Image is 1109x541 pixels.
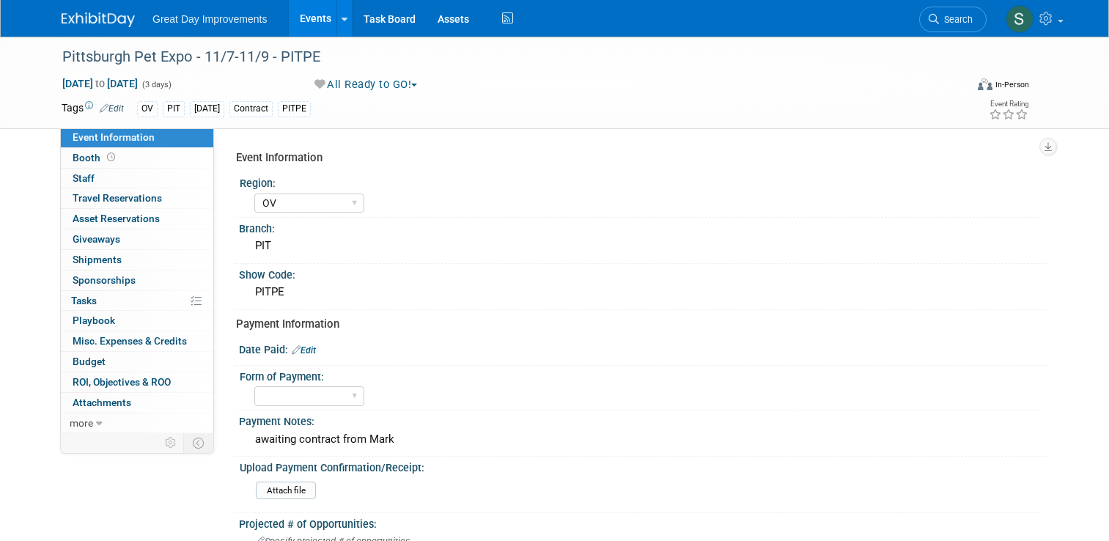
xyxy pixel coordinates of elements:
[239,411,1047,429] div: Payment Notes:
[236,317,1036,332] div: Payment Information
[1006,5,1034,33] img: Sha'Nautica Sales
[61,393,213,413] a: Attachments
[62,77,139,90] span: [DATE] [DATE]
[292,345,316,356] a: Edit
[73,335,187,347] span: Misc. Expenses & Credits
[61,209,213,229] a: Asset Reservations
[158,433,184,452] td: Personalize Event Tab Strip
[61,148,213,168] a: Booth
[240,172,1041,191] div: Region:
[61,128,213,147] a: Event Information
[995,79,1029,90] div: In-Person
[239,264,1047,282] div: Show Code:
[73,192,162,204] span: Travel Reservations
[73,172,95,184] span: Staff
[104,152,118,163] span: Booth not reserved yet
[61,331,213,351] a: Misc. Expenses & Credits
[93,78,107,89] span: to
[240,457,1041,475] div: Upload Payment Confirmation/Receipt:
[141,80,172,89] span: (3 days)
[71,295,97,306] span: Tasks
[939,14,973,25] span: Search
[239,513,1047,531] div: Projected # of Opportunities:
[190,101,224,117] div: [DATE]
[919,7,987,32] a: Search
[239,339,1047,358] div: Date Paid:
[978,78,992,90] img: Format-Inperson.png
[62,12,135,27] img: ExhibitDay
[73,152,118,163] span: Booth
[61,291,213,311] a: Tasks
[73,254,122,265] span: Shipments
[229,101,273,117] div: Contract
[61,413,213,433] a: more
[309,77,424,92] button: All Ready to GO!
[73,274,136,286] span: Sponsorships
[163,101,185,117] div: PIT
[137,101,158,117] div: OV
[61,372,213,392] a: ROI, Objectives & ROO
[236,150,1036,166] div: Event Information
[73,131,155,143] span: Event Information
[250,428,1036,451] div: awaiting contract from Mark
[73,314,115,326] span: Playbook
[886,76,1029,98] div: Event Format
[989,100,1028,108] div: Event Rating
[100,103,124,114] a: Edit
[184,433,214,452] td: Toggle Event Tabs
[152,13,267,25] span: Great Day Improvements
[73,356,106,367] span: Budget
[239,218,1047,236] div: Branch:
[240,366,1041,384] div: Form of Payment:
[61,188,213,208] a: Travel Reservations
[61,229,213,249] a: Giveaways
[62,100,124,117] td: Tags
[73,233,120,245] span: Giveaways
[61,311,213,331] a: Playbook
[61,352,213,372] a: Budget
[250,235,1036,257] div: PIT
[73,213,160,224] span: Asset Reservations
[61,250,213,270] a: Shipments
[57,44,947,70] div: Pittsburgh Pet Expo - 11/7-11/9 - PITPE
[70,417,93,429] span: more
[250,281,1036,303] div: PITPE
[61,270,213,290] a: Sponsorships
[61,169,213,188] a: Staff
[73,397,131,408] span: Attachments
[278,101,311,117] div: PITPE
[73,376,171,388] span: ROI, Objectives & ROO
